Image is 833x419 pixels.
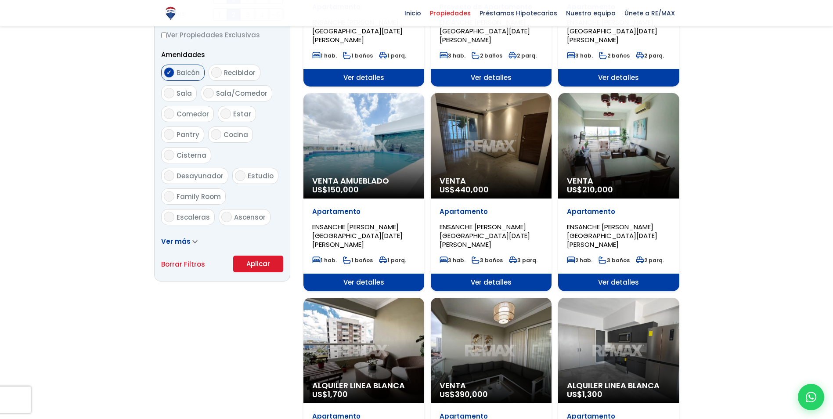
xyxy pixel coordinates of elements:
[567,222,657,249] span: ENSANCHE [PERSON_NAME][GEOGRAPHIC_DATA][DATE][PERSON_NAME]
[203,88,214,98] input: Sala/Comedor
[567,256,592,264] span: 2 hab.
[599,52,630,59] span: 2 baños
[164,150,174,160] input: Cisterna
[440,256,465,264] span: 3 hab.
[431,93,552,291] a: Venta US$440,000 Apartamento ENSANCHE [PERSON_NAME][GEOGRAPHIC_DATA][DATE][PERSON_NAME] 3 hab. 3 ...
[161,237,191,246] span: Ver más
[221,212,232,222] input: Ascensor
[303,69,424,87] span: Ver detalles
[558,274,679,291] span: Ver detalles
[177,151,206,160] span: Cisterna
[567,381,670,390] span: Alquiler Linea Blanca
[312,381,415,390] span: Alquiler Linea Blanca
[248,171,274,181] span: Estudio
[431,69,552,87] span: Ver detalles
[599,256,630,264] span: 3 baños
[312,222,403,249] span: ENSANCHE [PERSON_NAME][GEOGRAPHIC_DATA][DATE][PERSON_NAME]
[177,89,192,98] span: Sala
[509,256,537,264] span: 3 parq.
[177,68,200,77] span: Balcón
[620,7,679,20] span: Únete a RE/MAX
[164,170,174,181] input: Desayunador
[220,108,231,119] input: Estar
[400,7,426,20] span: Inicio
[508,52,537,59] span: 2 parq.
[177,171,224,181] span: Desayunador
[161,33,167,38] input: Ver Propiedades Exclusivas
[567,18,657,44] span: ENSANCHE [PERSON_NAME][GEOGRAPHIC_DATA][DATE][PERSON_NAME]
[177,109,209,119] span: Comedor
[161,259,205,270] a: Borrar Filtros
[224,68,256,77] span: Recibidor
[303,274,424,291] span: Ver detalles
[211,129,221,140] input: Cocina
[163,6,178,21] img: Logo de REMAX
[562,7,620,20] span: Nuestro equipo
[177,213,210,222] span: Escaleras
[379,52,406,59] span: 1 parq.
[164,108,174,119] input: Comedor
[161,237,198,246] a: Ver más
[164,191,174,202] input: Family Room
[328,184,359,195] span: 150,000
[164,67,174,78] input: Balcón
[455,184,489,195] span: 440,000
[567,177,670,185] span: Venta
[440,389,488,400] span: US$
[472,256,503,264] span: 3 baños
[234,213,266,222] span: Ascensor
[567,207,670,216] p: Apartamento
[303,93,424,291] a: Venta Amueblado US$150,000 Apartamento ENSANCHE [PERSON_NAME][GEOGRAPHIC_DATA][DATE][PERSON_NAME]...
[312,18,403,44] span: ENSANCHE [PERSON_NAME][GEOGRAPHIC_DATA][DATE][PERSON_NAME]
[312,389,348,400] span: US$
[312,207,415,216] p: Apartamento
[567,184,613,195] span: US$
[558,69,679,87] span: Ver detalles
[312,52,337,59] span: 1 hab.
[177,130,199,139] span: Pantry
[235,170,245,181] input: Estudio
[328,389,348,400] span: 1,700
[216,89,267,98] span: Sala/Comedor
[164,212,174,222] input: Escaleras
[224,130,248,139] span: Cocina
[636,52,664,59] span: 2 parq.
[558,93,679,291] a: Venta US$210,000 Apartamento ENSANCHE [PERSON_NAME][GEOGRAPHIC_DATA][DATE][PERSON_NAME] 2 hab. 3 ...
[161,29,283,40] label: Ver Propiedades Exclusivas
[472,52,502,59] span: 2 baños
[164,129,174,140] input: Pantry
[440,177,543,185] span: Venta
[440,222,530,249] span: ENSANCHE [PERSON_NAME][GEOGRAPHIC_DATA][DATE][PERSON_NAME]
[636,256,664,264] span: 2 parq.
[455,389,488,400] span: 390,000
[164,88,174,98] input: Sala
[177,192,221,201] span: Family Room
[379,256,406,264] span: 1 parq.
[343,52,373,59] span: 1 baños
[312,177,415,185] span: Venta Amueblado
[440,381,543,390] span: Venta
[567,52,593,59] span: 3 hab.
[440,18,530,44] span: ENSANCHE [PERSON_NAME][GEOGRAPHIC_DATA][DATE][PERSON_NAME]
[440,207,543,216] p: Apartamento
[440,52,465,59] span: 3 hab.
[582,184,613,195] span: 210,000
[211,67,222,78] input: Recibidor
[343,256,373,264] span: 1 baños
[161,49,283,60] p: Amenidades
[582,389,602,400] span: 1,300
[426,7,475,20] span: Propiedades
[567,389,602,400] span: US$
[475,7,562,20] span: Préstamos Hipotecarios
[440,184,489,195] span: US$
[312,256,337,264] span: 1 hab.
[312,184,359,195] span: US$
[233,109,251,119] span: Estar
[431,274,552,291] span: Ver detalles
[233,256,283,272] button: Aplicar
